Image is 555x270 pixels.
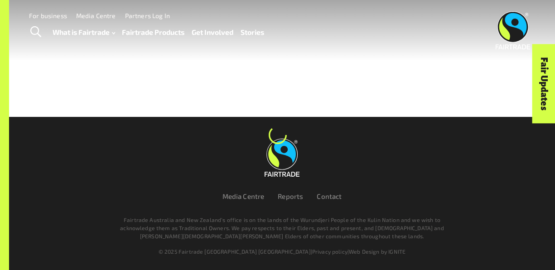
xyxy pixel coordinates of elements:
img: Fairtrade Australia New Zealand logo [265,139,299,177]
a: Fairtrade Products [122,26,184,39]
a: Get Involved [192,26,233,39]
a: Media Centre [222,192,265,200]
a: For business [29,12,67,19]
a: Reports [278,192,303,200]
a: Toggle Search [24,21,47,43]
span: © 2025 Fairtrade [GEOGRAPHIC_DATA] [GEOGRAPHIC_DATA] [159,248,311,255]
a: Privacy policy [312,248,347,255]
a: Stories [241,26,264,39]
a: Partners Log In [125,12,170,19]
p: Fairtrade Australia and New Zealand’s office is on the lands of the Wurundjeri People of the Kuli... [118,216,446,240]
img: Fairtrade Australia New Zealand logo [496,11,531,49]
a: Contact [317,192,342,200]
a: Media Centre [76,12,116,19]
a: What is Fairtrade [53,26,115,39]
div: | | [34,247,531,256]
a: Web Design by IGNITE [349,248,405,255]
